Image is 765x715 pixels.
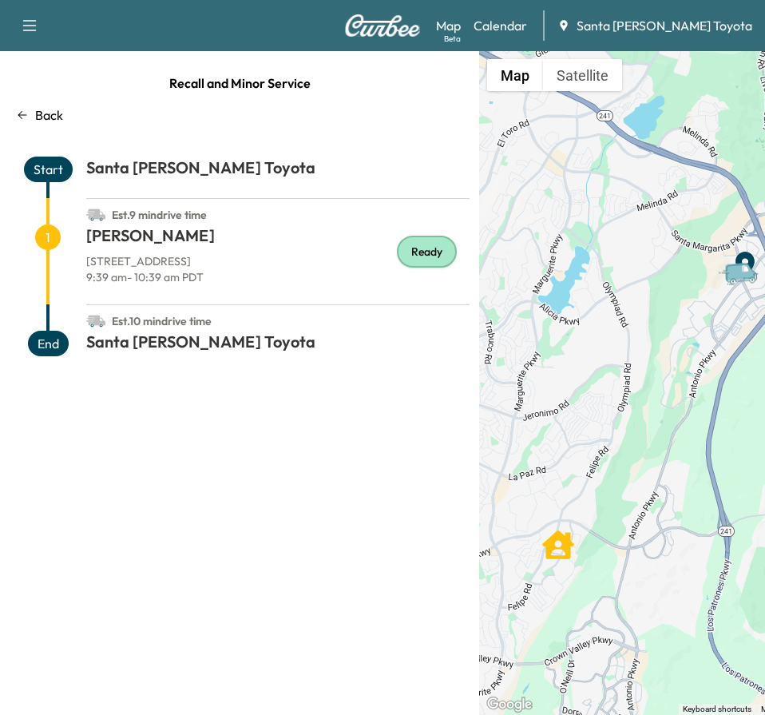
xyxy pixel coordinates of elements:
[169,67,311,99] span: Recall and Minor Service
[397,236,457,268] div: Ready
[86,269,470,285] p: 9:39 am - 10:39 am PDT
[86,157,470,185] h1: Santa [PERSON_NAME] Toyota
[444,33,461,45] div: Beta
[483,694,536,715] a: Open this area in Google Maps (opens a new window)
[729,241,761,273] gmp-advanced-marker: End Point
[112,314,212,328] span: Est. 10 min drive time
[86,253,470,269] p: [STREET_ADDRESS]
[35,224,61,250] span: 1
[35,105,63,125] p: Back
[577,16,752,35] span: Santa [PERSON_NAME] Toyota
[24,157,73,182] span: Start
[436,16,461,35] a: MapBeta
[483,694,536,715] img: Google
[543,59,622,91] button: Show satellite imagery
[344,14,421,37] img: Curbee Logo
[112,208,207,222] span: Est. 9 min drive time
[86,331,470,359] h1: Santa [PERSON_NAME] Toyota
[487,59,543,91] button: Show street map
[683,704,751,715] button: Keyboard shortcuts
[542,521,574,553] gmp-advanced-marker: david elder
[86,224,470,253] h1: [PERSON_NAME]
[474,16,527,35] a: Calendar
[28,331,69,356] span: End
